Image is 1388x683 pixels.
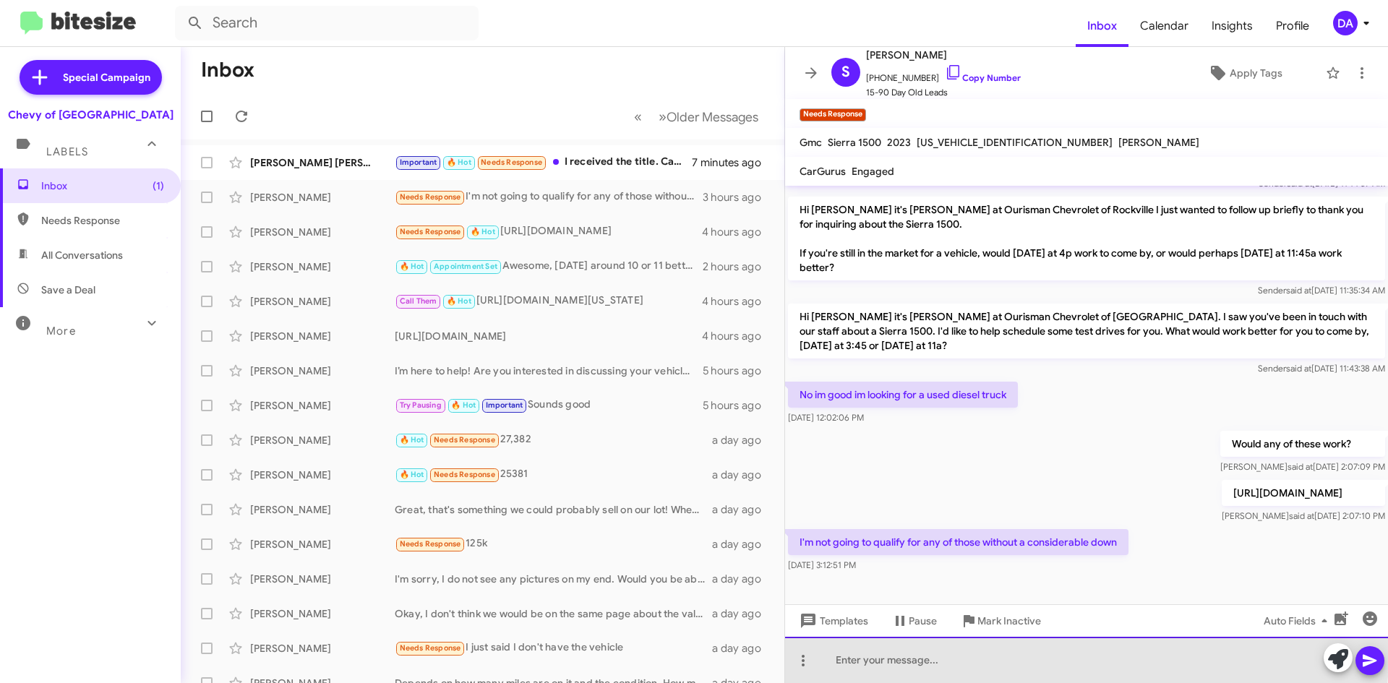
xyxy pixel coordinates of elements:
[703,398,773,413] div: 5 hours ago
[1220,461,1385,472] span: [PERSON_NAME] [DATE] 2:07:09 PM
[1333,11,1358,35] div: DA
[1252,608,1345,634] button: Auto Fields
[909,608,937,634] span: Pause
[1118,136,1199,149] span: [PERSON_NAME]
[800,108,866,121] small: Needs Response
[712,641,773,656] div: a day ago
[866,46,1021,64] span: [PERSON_NAME]
[887,136,911,149] span: 2023
[712,572,773,586] div: a day ago
[395,640,712,656] div: I just said I don't have the vehicle
[395,431,712,448] div: 27,382
[395,536,712,552] div: 125k
[434,470,495,479] span: Needs Response
[395,189,703,205] div: I'm not going to qualify for any of those without a considerable down
[667,109,758,125] span: Older Messages
[788,529,1128,555] p: I'm not going to qualify for any of those without a considerable down
[1258,285,1385,296] span: Sender [DATE] 11:35:34 AM
[395,258,703,275] div: Awesome, [DATE] around 10 or 11 better?
[1200,5,1264,47] a: Insights
[788,382,1018,408] p: No im good im looking for a used diesel truck
[880,608,948,634] button: Pause
[395,502,712,517] div: Great, that's something we could probably sell on our lot! When would you be able to stop by so w...
[8,108,173,122] div: Chevy of [GEOGRAPHIC_DATA]
[20,60,162,95] a: Special Campaign
[395,364,703,378] div: I’m here to help! Are you interested in discussing your vehicle further or exploring options for ...
[395,154,692,171] div: I received the title. Can I come in [DATE] morning
[250,398,395,413] div: [PERSON_NAME]
[41,283,95,297] span: Save a Deal
[451,400,476,410] span: 🔥 Hot
[1286,363,1311,374] span: said at
[400,643,461,653] span: Needs Response
[250,155,395,170] div: [PERSON_NAME] [PERSON_NAME]
[400,192,461,202] span: Needs Response
[712,433,773,447] div: a day ago
[788,304,1385,358] p: Hi [PERSON_NAME] it's [PERSON_NAME] at Ourisman Chevrolet of [GEOGRAPHIC_DATA]. I saw you've been...
[1222,480,1385,506] p: [URL][DOMAIN_NAME]
[1128,5,1200,47] span: Calendar
[634,108,642,126] span: «
[250,225,395,239] div: [PERSON_NAME]
[400,262,424,271] span: 🔥 Hot
[1222,510,1385,521] span: [PERSON_NAME] [DATE] 2:07:10 PM
[712,502,773,517] div: a day ago
[175,6,479,40] input: Search
[712,468,773,482] div: a day ago
[797,608,868,634] span: Templates
[866,64,1021,85] span: [PHONE_NUMBER]
[250,641,395,656] div: [PERSON_NAME]
[250,502,395,517] div: [PERSON_NAME]
[46,325,76,338] span: More
[447,158,471,167] span: 🔥 Hot
[977,608,1041,634] span: Mark Inactive
[250,572,395,586] div: [PERSON_NAME]
[785,608,880,634] button: Templates
[481,158,542,167] span: Needs Response
[703,190,773,205] div: 3 hours ago
[486,400,523,410] span: Important
[471,227,495,236] span: 🔥 Hot
[46,145,88,158] span: Labels
[945,72,1021,83] a: Copy Number
[395,397,703,413] div: Sounds good
[1220,431,1385,457] p: Would any of these work?
[395,223,702,240] div: [URL][DOMAIN_NAME]
[395,293,702,309] div: [URL][DOMAIN_NAME][US_STATE]
[1289,510,1314,521] span: said at
[250,259,395,274] div: [PERSON_NAME]
[703,259,773,274] div: 2 hours ago
[395,606,712,621] div: Okay, I don't think we would be on the same page about the value. I wouldn't even be selling one ...
[917,136,1113,149] span: [US_VEHICLE_IDENTIFICATION_NUMBER]
[948,608,1053,634] button: Mark Inactive
[702,225,773,239] div: 4 hours ago
[1230,60,1282,86] span: Apply Tags
[1076,5,1128,47] a: Inbox
[250,190,395,205] div: [PERSON_NAME]
[400,435,424,444] span: 🔥 Hot
[395,572,712,586] div: I'm sorry, I do not see any pictures on my end. Would you be able to send them to my direct line?...
[659,108,667,126] span: »
[712,606,773,621] div: a day ago
[395,329,702,343] div: [URL][DOMAIN_NAME]
[250,606,395,621] div: [PERSON_NAME]
[250,294,395,309] div: [PERSON_NAME]
[1264,5,1321,47] a: Profile
[400,296,437,306] span: Call Them
[841,61,850,84] span: S
[626,102,767,132] nav: Page navigation example
[788,197,1385,280] p: Hi [PERSON_NAME] it's [PERSON_NAME] at Ourisman Chevrolet of Rockville I just wanted to follow up...
[201,59,254,82] h1: Inbox
[434,435,495,444] span: Needs Response
[712,537,773,551] div: a day ago
[800,165,846,178] span: CarGurus
[1286,285,1311,296] span: said at
[250,364,395,378] div: [PERSON_NAME]
[400,400,442,410] span: Try Pausing
[400,227,461,236] span: Needs Response
[1170,60,1319,86] button: Apply Tags
[788,559,856,570] span: [DATE] 3:12:51 PM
